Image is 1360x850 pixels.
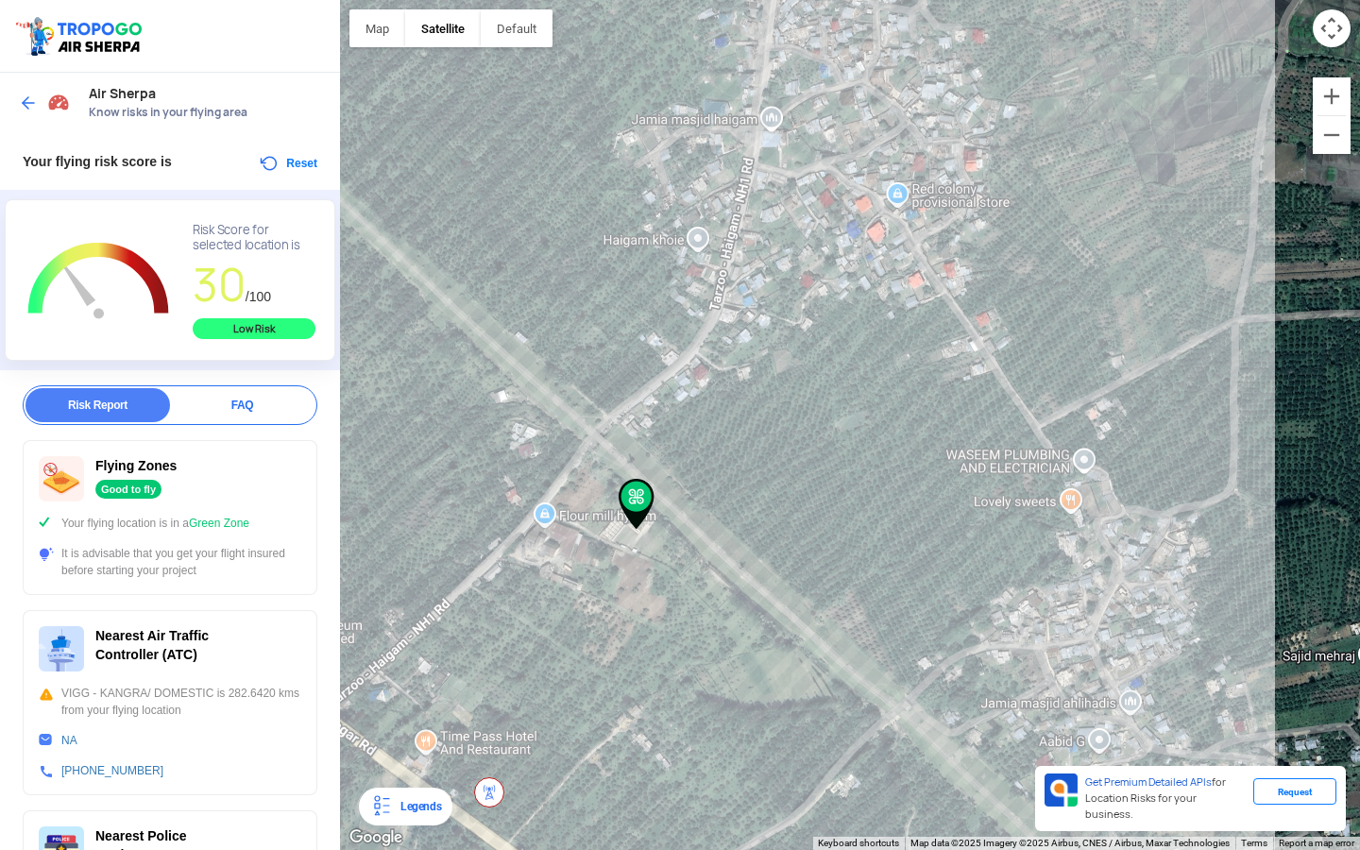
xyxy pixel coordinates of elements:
[349,9,405,47] button: Show street map
[14,14,148,58] img: ic_tgdronemaps.svg
[1313,9,1351,47] button: Map camera controls
[61,764,163,777] a: [PHONE_NUMBER]
[95,480,161,499] div: Good to fly
[345,825,407,850] img: Google
[47,91,70,113] img: Risk Scores
[20,223,178,341] g: Chart
[61,734,77,747] a: NA
[193,223,315,253] div: Risk Score for selected location is
[1241,838,1267,848] a: Terms
[193,255,246,314] span: 30
[246,289,271,304] span: /100
[405,9,481,47] button: Show satellite imagery
[25,388,170,422] div: Risk Report
[258,152,317,175] button: Reset
[1279,838,1354,848] a: Report a map error
[818,837,899,850] button: Keyboard shortcuts
[39,545,301,579] div: It is advisable that you get your flight insured before starting your project
[1253,778,1336,805] div: Request
[193,318,315,339] div: Low Risk
[370,795,393,818] img: Legends
[1085,775,1212,789] span: Get Premium Detailed APIs
[345,825,407,850] a: Open this area in Google Maps (opens a new window)
[1313,77,1351,115] button: Zoom in
[23,154,172,169] span: Your flying risk score is
[39,685,301,719] div: VIGG - KANGRA/ DOMESTIC is 282.6420 kms from your flying location
[393,795,441,818] div: Legends
[39,456,84,501] img: ic_nofly.svg
[170,388,314,422] div: FAQ
[89,86,321,101] span: Air Sherpa
[1045,773,1078,807] img: Premium APIs
[89,105,321,120] span: Know risks in your flying area
[1078,773,1253,824] div: for Location Risks for your business.
[95,628,209,662] span: Nearest Air Traffic Controller (ATC)
[39,626,84,671] img: ic_atc.svg
[39,515,301,532] div: Your flying location is in a
[189,517,249,530] span: Green Zone
[19,93,38,112] img: ic_arrow_back_blue.svg
[910,838,1230,848] span: Map data ©2025 Imagery ©2025 Airbus, CNES / Airbus, Maxar Technologies
[95,458,177,473] span: Flying Zones
[1313,116,1351,154] button: Zoom out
